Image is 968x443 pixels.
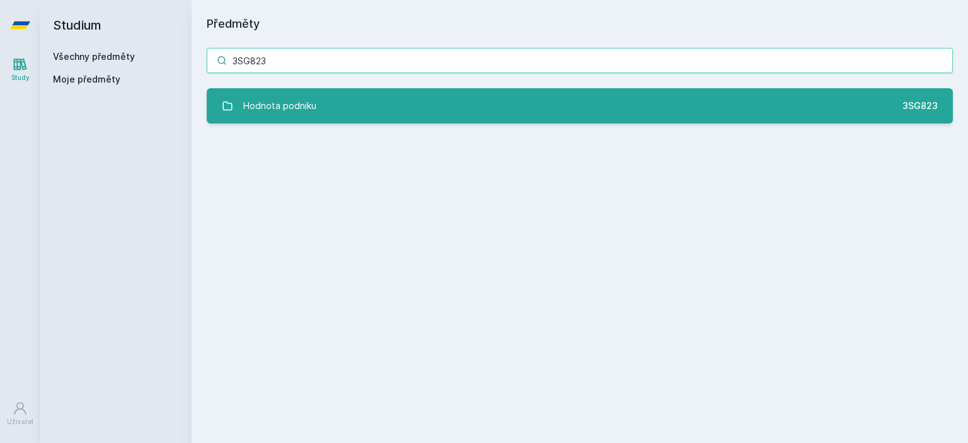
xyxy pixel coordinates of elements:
[53,51,135,62] a: Všechny předměty
[243,93,316,118] div: Hodnota podniku
[902,100,938,112] div: 3SG823
[53,73,120,86] span: Moje předměty
[207,48,953,73] input: Název nebo ident předmětu…
[7,417,33,427] div: Uživatel
[3,50,38,89] a: Study
[207,88,953,124] a: Hodnota podniku 3SG823
[11,73,30,83] div: Study
[207,15,953,33] h1: Předměty
[3,394,38,433] a: Uživatel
